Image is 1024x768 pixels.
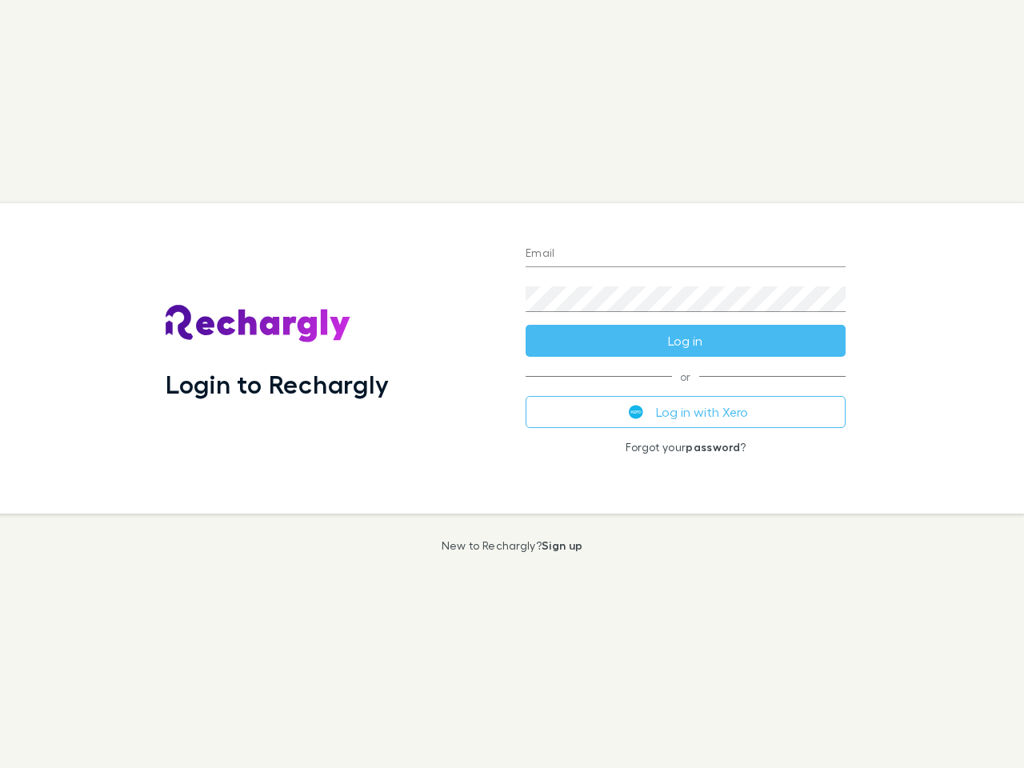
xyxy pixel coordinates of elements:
span: or [526,376,846,377]
p: New to Rechargly? [442,539,583,552]
h1: Login to Rechargly [166,369,389,399]
button: Log in with Xero [526,396,846,428]
a: password [686,440,740,454]
img: Xero's logo [629,405,643,419]
a: Sign up [542,538,582,552]
img: Rechargly's Logo [166,305,351,343]
p: Forgot your ? [526,441,846,454]
button: Log in [526,325,846,357]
